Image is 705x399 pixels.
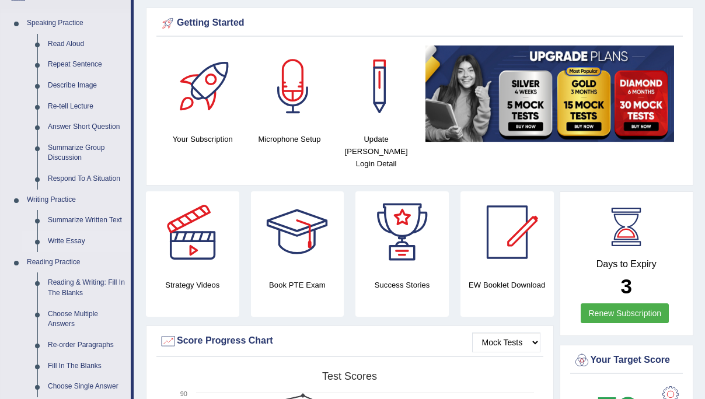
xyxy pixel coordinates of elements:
[251,279,344,291] h4: Book PTE Exam
[322,370,377,382] tspan: Test scores
[43,272,131,303] a: Reading & Writing: Fill In The Blanks
[425,45,674,142] img: small5.jpg
[43,75,131,96] a: Describe Image
[43,117,131,138] a: Answer Short Question
[338,133,414,170] h4: Update [PERSON_NAME] Login Detail
[43,356,131,377] a: Fill In The Blanks
[43,34,131,55] a: Read Aloud
[43,304,131,335] a: Choose Multiple Answers
[159,332,540,350] div: Score Progress Chart
[22,190,131,211] a: Writing Practice
[252,133,327,145] h4: Microphone Setup
[180,390,187,397] text: 90
[621,275,632,297] b: 3
[43,169,131,190] a: Respond To A Situation
[146,279,239,291] h4: Strategy Videos
[165,133,240,145] h4: Your Subscription
[159,15,680,32] div: Getting Started
[43,138,131,169] a: Summarize Group Discussion
[22,13,131,34] a: Speaking Practice
[43,210,131,231] a: Summarize Written Text
[581,303,669,323] a: Renew Subscription
[43,335,131,356] a: Re-order Paragraphs
[573,352,680,369] div: Your Target Score
[573,259,680,269] h4: Days to Expiry
[355,279,449,291] h4: Success Stories
[43,231,131,252] a: Write Essay
[43,54,131,75] a: Repeat Sentence
[43,96,131,117] a: Re-tell Lecture
[43,376,131,397] a: Choose Single Answer
[22,252,131,273] a: Reading Practice
[460,279,554,291] h4: EW Booklet Download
